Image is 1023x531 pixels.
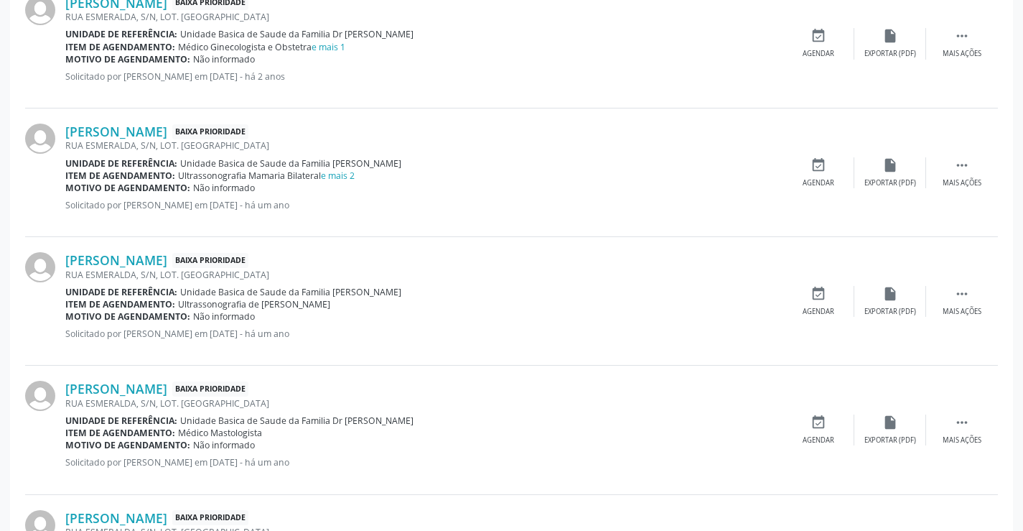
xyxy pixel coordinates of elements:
p: Solicitado por [PERSON_NAME] em [DATE] - há um ano [65,456,783,468]
div: RUA ESMERALDA, S/N, LOT. [GEOGRAPHIC_DATA] [65,139,783,152]
img: img [25,124,55,154]
span: Não informado [193,439,255,451]
div: RUA ESMERALDA, S/N, LOT. [GEOGRAPHIC_DATA] [65,269,783,281]
b: Motivo de agendamento: [65,182,190,194]
a: [PERSON_NAME] [65,252,167,268]
span: Ultrassonografia Mamaria Bilateral [178,170,355,182]
b: Item de agendamento: [65,298,175,310]
div: Exportar (PDF) [864,178,916,188]
i: insert_drive_file [882,28,898,44]
span: Médico Mastologista [178,427,262,439]
b: Unidade de referência: [65,28,177,40]
b: Unidade de referência: [65,286,177,298]
span: Unidade Basica de Saude da Familia Dr [PERSON_NAME] [180,415,414,427]
i: event_available [811,28,826,44]
div: Mais ações [943,49,981,59]
a: [PERSON_NAME] [65,510,167,526]
i: insert_drive_file [882,286,898,302]
span: Baixa Prioridade [172,382,248,397]
div: Exportar (PDF) [864,49,916,59]
div: Mais ações [943,307,981,317]
span: Médico Ginecologista e Obstetra [178,41,345,53]
span: Não informado [193,53,255,65]
span: Ultrassonografia de [PERSON_NAME] [178,298,330,310]
b: Item de agendamento: [65,427,175,439]
span: Baixa Prioridade [172,253,248,268]
i: event_available [811,286,826,302]
div: Agendar [803,435,834,445]
span: Unidade Basica de Saude da Familia [PERSON_NAME] [180,157,401,170]
a: [PERSON_NAME] [65,124,167,139]
b: Motivo de agendamento: [65,310,190,323]
div: RUA ESMERALDA, S/N, LOT. [GEOGRAPHIC_DATA] [65,11,783,23]
i:  [954,28,970,44]
b: Motivo de agendamento: [65,53,190,65]
a: [PERSON_NAME] [65,381,167,397]
b: Item de agendamento: [65,41,175,53]
i: event_available [811,415,826,430]
span: Baixa Prioridade [172,124,248,139]
div: Agendar [803,178,834,188]
b: Motivo de agendamento: [65,439,190,451]
img: img [25,381,55,411]
div: Exportar (PDF) [864,435,916,445]
b: Item de agendamento: [65,170,175,182]
img: img [25,252,55,282]
p: Solicitado por [PERSON_NAME] em [DATE] - há um ano [65,199,783,211]
div: Agendar [803,307,834,317]
div: Agendar [803,49,834,59]
a: e mais 1 [312,41,345,53]
i:  [954,415,970,430]
div: Mais ações [943,178,981,188]
b: Unidade de referência: [65,415,177,427]
i: insert_drive_file [882,157,898,173]
span: Baixa Prioridade [172,510,248,525]
p: Solicitado por [PERSON_NAME] em [DATE] - há um ano [65,328,783,340]
span: Unidade Basica de Saude da Familia Dr [PERSON_NAME] [180,28,414,40]
i:  [954,157,970,173]
span: Não informado [193,182,255,194]
span: Unidade Basica de Saude da Familia [PERSON_NAME] [180,286,401,298]
b: Unidade de referência: [65,157,177,170]
a: e mais 2 [321,170,355,182]
div: Mais ações [943,435,981,445]
div: Exportar (PDF) [864,307,916,317]
i: insert_drive_file [882,415,898,430]
div: RUA ESMERALDA, S/N, LOT. [GEOGRAPHIC_DATA] [65,397,783,410]
i:  [954,286,970,302]
span: Não informado [193,310,255,323]
p: Solicitado por [PERSON_NAME] em [DATE] - há 2 anos [65,70,783,83]
i: event_available [811,157,826,173]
